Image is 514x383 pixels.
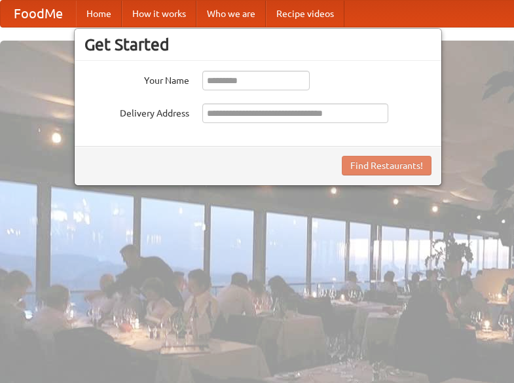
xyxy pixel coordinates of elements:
[84,71,189,87] label: Your Name
[84,103,189,120] label: Delivery Address
[122,1,196,27] a: How it works
[196,1,266,27] a: Who we are
[266,1,344,27] a: Recipe videos
[84,35,431,54] h3: Get Started
[76,1,122,27] a: Home
[1,1,76,27] a: FoodMe
[342,156,431,175] button: Find Restaurants!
